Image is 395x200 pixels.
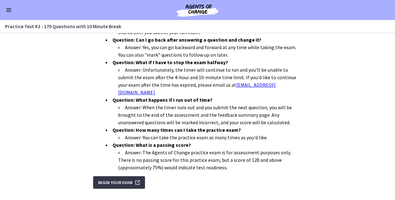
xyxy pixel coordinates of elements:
strong: Question: What if I have to stop the exam halfway? [112,59,228,65]
button: Enable menu [5,6,12,14]
strong: Question: What happens if I run out of time? [112,97,212,103]
button: Begin Your Exam [93,176,145,189]
strong: Question: How many times can I take the practice exam? [112,127,241,133]
strong: Question: What is a passing score? [112,142,191,148]
span: Begin Your Exam [98,179,132,186]
li: Answer: Unfortunately, the timer will continue to run and you'll be unable to submit the exam aft... [118,66,302,96]
img: Agents of Change [160,3,235,18]
li: Answer: You can take the practice exam as many times as you'd like. [118,134,302,141]
li: Answer: When the timer runs out and you submit the next question, you will be brought to the end ... [118,104,302,126]
strong: Question: Can I go back after answering a question and change it? [112,37,261,43]
li: Answer: The Agents of Change practice exam is for assessment purposes only. There is no passing s... [118,149,302,171]
h3: Practice Test #2 - 170 Questions with 10 Minute Break [5,23,382,30]
li: Answer: Yes, you can go backward and forward at any time while taking the exam. You can also "mar... [118,44,302,59]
